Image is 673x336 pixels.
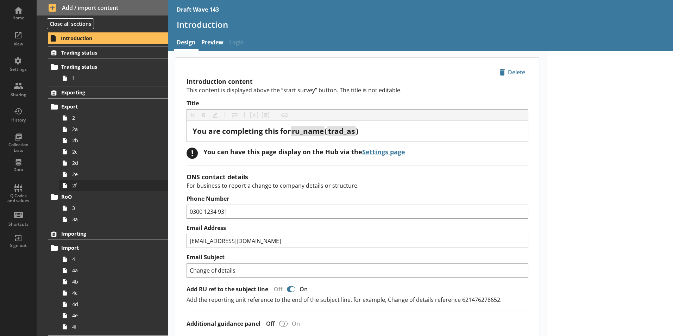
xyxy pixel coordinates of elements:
[72,160,150,166] span: 2d
[6,243,31,248] div: Sign out
[51,101,168,191] li: Export22a2b2c2d2e2f
[187,100,528,107] label: Title
[187,224,528,232] label: Email Address
[496,66,528,78] button: Delete
[48,101,168,112] a: Export
[6,142,31,153] div: Collection Lists
[6,67,31,72] div: Settings
[72,114,150,121] span: 2
[59,254,168,265] a: 4
[37,46,168,83] li: Trading statusTrading status1
[59,299,168,310] a: 4d
[72,301,150,307] span: 4d
[51,191,168,225] li: RoO33a
[61,89,147,96] span: Exporting
[59,310,168,321] a: 4e
[6,15,31,21] div: Home
[61,193,147,200] span: RoO
[59,146,168,157] a: 2c
[59,321,168,332] a: 4f
[72,182,150,189] span: 2f
[6,117,31,123] div: History
[59,112,168,124] a: 2
[48,191,168,203] a: RoO
[61,63,147,70] span: Trading status
[187,77,528,86] h2: Introduction content
[48,228,168,240] a: Importing
[187,182,528,189] p: For business to report a change to company details or structure.
[72,312,150,319] span: 4e
[6,41,31,47] div: View
[362,148,405,156] a: Settings page
[59,124,168,135] a: 2a
[187,254,528,261] label: Email Subject
[268,285,285,293] div: Off
[59,276,168,287] a: 4b
[61,244,147,251] span: Import
[177,6,219,13] div: Draft Wave 143
[72,267,150,274] span: 4a
[6,167,31,173] div: Data
[187,148,198,159] div: !
[72,205,150,211] span: 3
[260,320,278,328] div: Off
[187,173,528,181] h2: ONS contact details
[51,61,168,84] li: Trading status1
[51,242,168,332] li: Import44a4b4c4d4e4f
[59,157,168,169] a: 2d
[47,18,94,29] button: Close all sections
[72,171,150,178] span: 2e
[37,87,168,225] li: ExportingExport22a2b2c2d2e2fRoO33a
[203,148,405,156] div: You can have this page display on the Hub via the
[59,203,168,214] a: 3
[49,4,157,12] span: Add / import content
[187,86,528,94] p: This content is displayed above the “start survey” button. The title is not editable.
[72,216,150,223] span: 3a
[226,36,246,51] span: Logic
[59,169,168,180] a: 2e
[6,92,31,98] div: Sharing
[193,126,291,136] span: You are completing this for
[193,126,522,136] div: Title
[6,222,31,227] div: Shortcuts
[325,126,327,136] span: (
[72,290,150,296] span: 4c
[59,73,168,84] a: 1
[48,46,168,58] a: Trading status
[61,49,147,56] span: Trading status
[289,320,306,328] div: On
[6,193,31,204] div: Q Codes and values
[72,148,150,155] span: 2c
[61,35,147,42] span: Introduction
[48,32,168,44] a: Introduction
[199,36,226,51] a: Preview
[187,296,528,304] p: Add the reporting unit reference to the end of the subject line, for example, Change of details r...
[297,285,313,293] div: On
[72,75,150,81] span: 1
[187,286,268,293] label: Add RU ref to the subject line
[48,87,168,99] a: Exporting
[72,256,150,262] span: 4
[48,61,168,73] a: Trading status
[356,126,358,136] span: )
[187,320,260,328] label: Additional guidance panel
[292,126,324,136] span: ru_name
[61,230,147,237] span: Importing
[59,265,168,276] a: 4a
[61,103,147,110] span: Export
[59,287,168,299] a: 4c
[59,135,168,146] a: 2b
[59,180,168,191] a: 2f
[497,67,528,78] span: Delete
[328,126,355,136] span: trad_as
[37,228,168,332] li: ImportingImport44a4b4c4d4e4f
[187,195,528,203] label: Phone Number
[177,19,665,30] h1: Introduction
[59,214,168,225] a: 3a
[72,126,150,132] span: 2a
[174,36,199,51] a: Design
[72,323,150,330] span: 4f
[48,242,168,254] a: Import
[72,137,150,144] span: 2b
[72,278,150,285] span: 4b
